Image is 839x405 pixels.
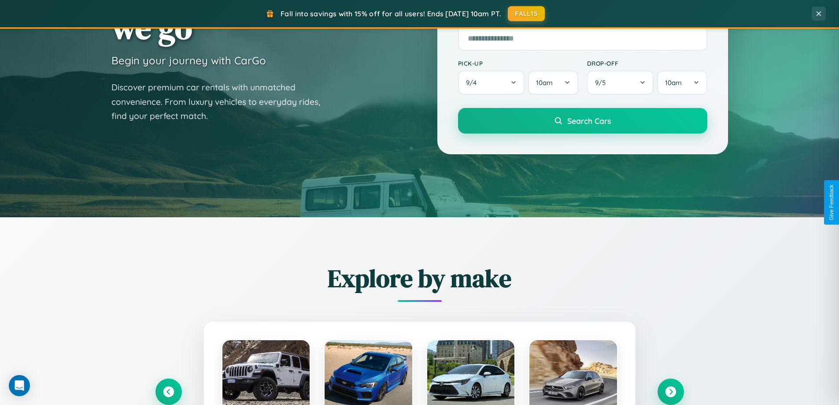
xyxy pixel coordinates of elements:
[458,59,578,67] label: Pick-up
[155,261,684,295] h2: Explore by make
[567,116,611,126] span: Search Cars
[281,9,501,18] span: Fall into savings with 15% off for all users! Ends [DATE] 10am PT.
[828,185,835,220] div: Give Feedback
[657,71,707,95] button: 10am
[458,71,525,95] button: 9/4
[665,78,682,87] span: 10am
[508,6,545,21] button: FALL15
[111,80,332,123] p: Discover premium car rentals with unmatched convenience. From luxury vehicles to everyday rides, ...
[595,78,610,87] span: 9 / 5
[9,375,30,396] div: Open Intercom Messenger
[536,78,553,87] span: 10am
[111,54,266,67] h3: Begin your journey with CarGo
[528,71,578,95] button: 10am
[587,71,654,95] button: 9/5
[458,108,707,134] button: Search Cars
[587,59,707,67] label: Drop-off
[466,78,481,87] span: 9 / 4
